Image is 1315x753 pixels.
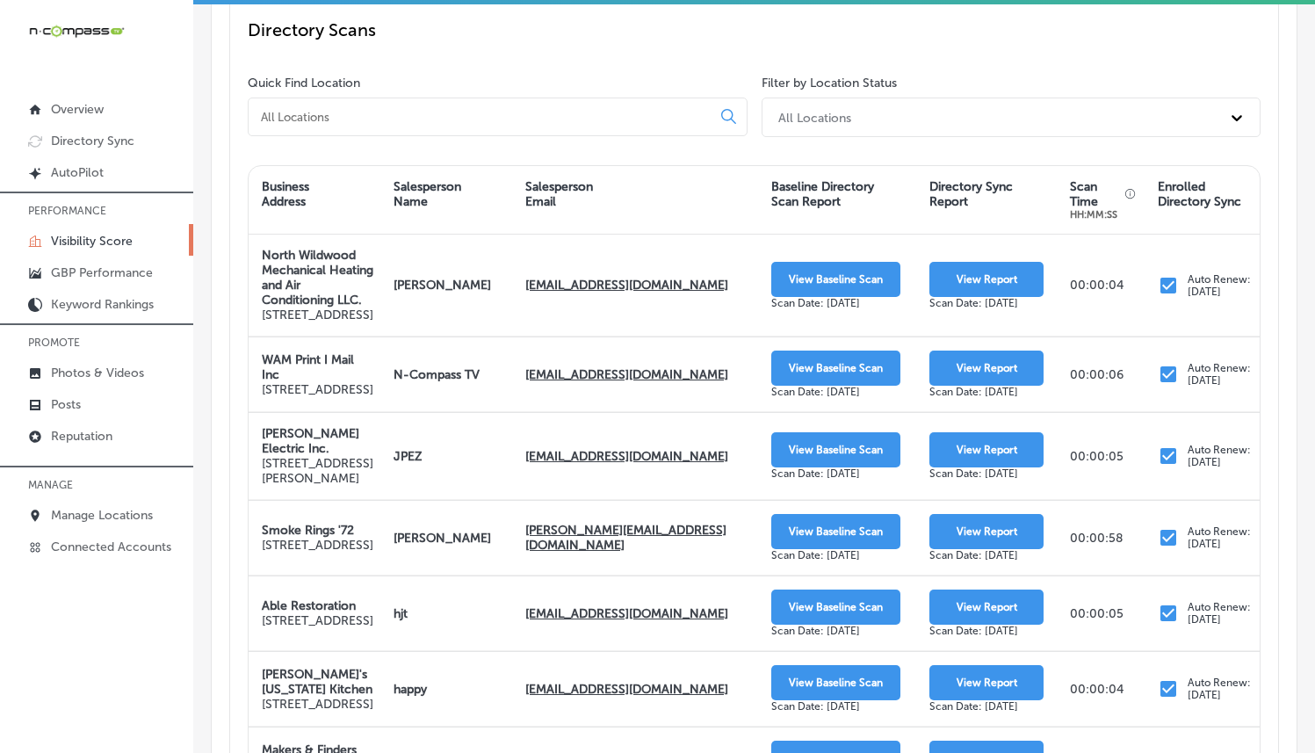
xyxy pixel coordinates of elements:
button: View Report [929,590,1044,625]
button: View Baseline Scan [771,590,900,625]
div: Scan Time [1070,179,1122,209]
p: Directory Sync [51,134,134,148]
strong: hjt [394,606,408,621]
p: Auto Renew: [DATE] [1188,677,1251,701]
p: Auto Renew: [DATE] [1188,362,1251,387]
strong: [PERSON_NAME]'s [US_STATE] Kitchen [262,667,372,697]
input: All Locations [259,109,707,125]
p: [STREET_ADDRESS][PERSON_NAME] [262,456,373,486]
p: Auto Renew: [DATE] [1188,525,1251,550]
div: Scan Date: [DATE] [771,467,900,480]
div: Scan Date: [DATE] [929,297,1044,309]
strong: [PERSON_NAME] [394,278,491,293]
strong: [PERSON_NAME][EMAIL_ADDRESS][DOMAIN_NAME] [525,523,726,553]
strong: WAM Print I Mail Inc [262,352,354,382]
button: View Report [929,514,1044,549]
strong: [EMAIL_ADDRESS][DOMAIN_NAME] [525,606,728,621]
label: Filter by Location Status [762,76,897,91]
div: HH:MM:SS [1070,209,1140,221]
p: GBP Performance [51,265,153,280]
p: Posts [51,397,81,412]
p: [STREET_ADDRESS] [262,538,373,553]
p: AutoPilot [51,165,104,180]
p: 00:00:58 [1070,531,1123,546]
label: Quick Find Location [248,76,360,91]
p: Manage Locations [51,508,153,523]
p: Auto Renew: [DATE] [1188,601,1251,626]
p: [STREET_ADDRESS] [262,613,373,628]
strong: JPEZ [394,449,422,464]
div: Scan Date: [DATE] [771,625,900,637]
div: Salesperson Name [394,179,461,209]
strong: N-Compass TV [394,367,480,382]
div: Scan Date: [DATE] [929,549,1044,561]
strong: [EMAIL_ADDRESS][DOMAIN_NAME] [525,682,728,697]
strong: [PERSON_NAME] [394,531,491,546]
p: Reputation [51,429,112,444]
div: Scan Date: [DATE] [771,549,900,561]
p: Auto Renew: [DATE] [1188,273,1251,298]
button: View Report [929,432,1044,467]
p: [STREET_ADDRESS] [262,308,373,322]
p: 00:00:05 [1070,449,1124,464]
strong: [EMAIL_ADDRESS][DOMAIN_NAME] [525,449,728,464]
button: View Report [929,665,1044,700]
button: View Report [929,262,1044,297]
p: Visibility Score [51,234,133,249]
div: Scan Date: [DATE] [929,700,1044,713]
button: View Baseline Scan [771,432,900,467]
div: Scan Date: [DATE] [771,386,900,398]
div: Scan Date: [DATE] [929,386,1044,398]
strong: [PERSON_NAME] Electric Inc. [262,426,359,456]
button: Displays the total time taken to generate this report. [1125,186,1140,197]
p: [STREET_ADDRESS] [262,382,373,397]
p: 00:00:05 [1070,606,1124,621]
p: 00:00:04 [1070,682,1124,697]
button: View Baseline Scan [771,665,900,700]
p: [STREET_ADDRESS] [262,697,373,712]
div: Scan Date: [DATE] [771,700,900,713]
div: All Locations [778,110,851,125]
div: Salesperson Email [525,179,593,209]
img: 660ab0bf-5cc7-4cb8-ba1c-48b5ae0f18e60NCTV_CLogo_TV_Black_-500x88.png [28,23,125,40]
div: Scan Date: [DATE] [929,467,1044,480]
div: Scan Date: [DATE] [771,297,900,309]
div: Scan Date: [DATE] [929,625,1044,637]
strong: happy [394,682,427,697]
strong: Smoke Rings '72 [262,523,354,538]
p: Connected Accounts [51,539,171,554]
strong: North Wildwood Mechanical Heating and Air Conditioning LLC. [262,248,373,308]
p: 00:00:04 [1070,278,1124,293]
p: Keyword Rankings [51,297,154,312]
p: Photos & Videos [51,366,144,380]
button: View Report [929,351,1044,386]
p: Overview [51,102,104,117]
button: View Baseline Scan [771,514,900,549]
div: Baseline Directory Scan Report [771,179,874,209]
strong: Able Restoration [262,598,356,613]
strong: [EMAIL_ADDRESS][DOMAIN_NAME] [525,367,728,382]
div: Directory Sync Report [929,179,1013,209]
div: Business Address [262,179,309,209]
p: 00:00:06 [1070,367,1124,382]
strong: [EMAIL_ADDRESS][DOMAIN_NAME] [525,278,728,293]
p: Auto Renew: [DATE] [1188,444,1251,468]
p: Directory Scans [248,19,1261,40]
button: View Baseline Scan [771,262,900,297]
button: View Baseline Scan [771,351,900,386]
div: Enrolled Directory Sync [1158,179,1241,209]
